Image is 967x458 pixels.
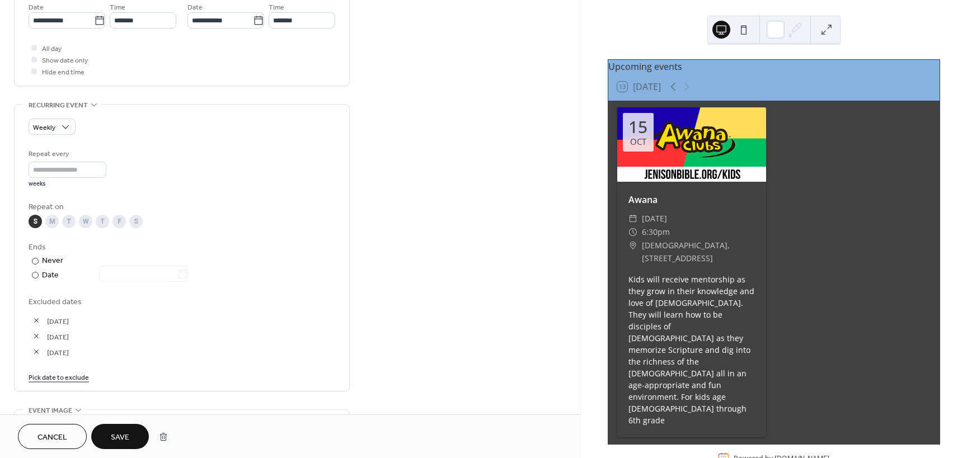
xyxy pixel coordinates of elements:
[630,138,646,146] div: Oct
[29,2,44,13] span: Date
[29,100,88,111] span: Recurring event
[608,60,940,73] div: Upcoming events
[29,242,333,253] div: Ends
[110,2,125,13] span: Time
[37,432,67,443] span: Cancel
[628,225,637,239] div: ​
[642,225,670,239] span: 6:30pm
[42,43,62,55] span: All day
[33,121,55,134] span: Weekly
[45,215,59,228] div: M
[29,148,104,160] div: Repeat every
[42,67,85,78] span: Hide end time
[79,215,92,228] div: W
[96,215,109,228] div: T
[29,215,42,228] div: S
[47,315,335,327] span: [DATE]
[29,405,72,417] span: Event image
[42,269,188,282] div: Date
[269,2,284,13] span: Time
[47,331,335,343] span: [DATE]
[47,347,335,358] span: [DATE]
[628,239,637,252] div: ​
[112,215,126,228] div: F
[187,2,203,13] span: Date
[29,296,335,308] span: Excluded dates
[111,432,129,443] span: Save
[29,372,89,384] span: Pick date to exclude
[628,212,637,225] div: ​
[628,119,647,135] div: 15
[617,193,766,206] div: Awana
[642,239,755,266] span: [DEMOGRAPHIC_DATA], [STREET_ADDRESS]
[62,215,76,228] div: T
[42,255,64,267] div: Never
[29,201,333,213] div: Repeat on
[18,424,87,449] button: Cancel
[91,424,149,449] button: Save
[617,273,766,426] div: Kids will receive mentorship as they grow in their knowledge and love of [DEMOGRAPHIC_DATA]. They...
[129,215,143,228] div: S
[42,55,88,67] span: Show date only
[29,180,106,188] div: weeks
[642,212,667,225] span: [DATE]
